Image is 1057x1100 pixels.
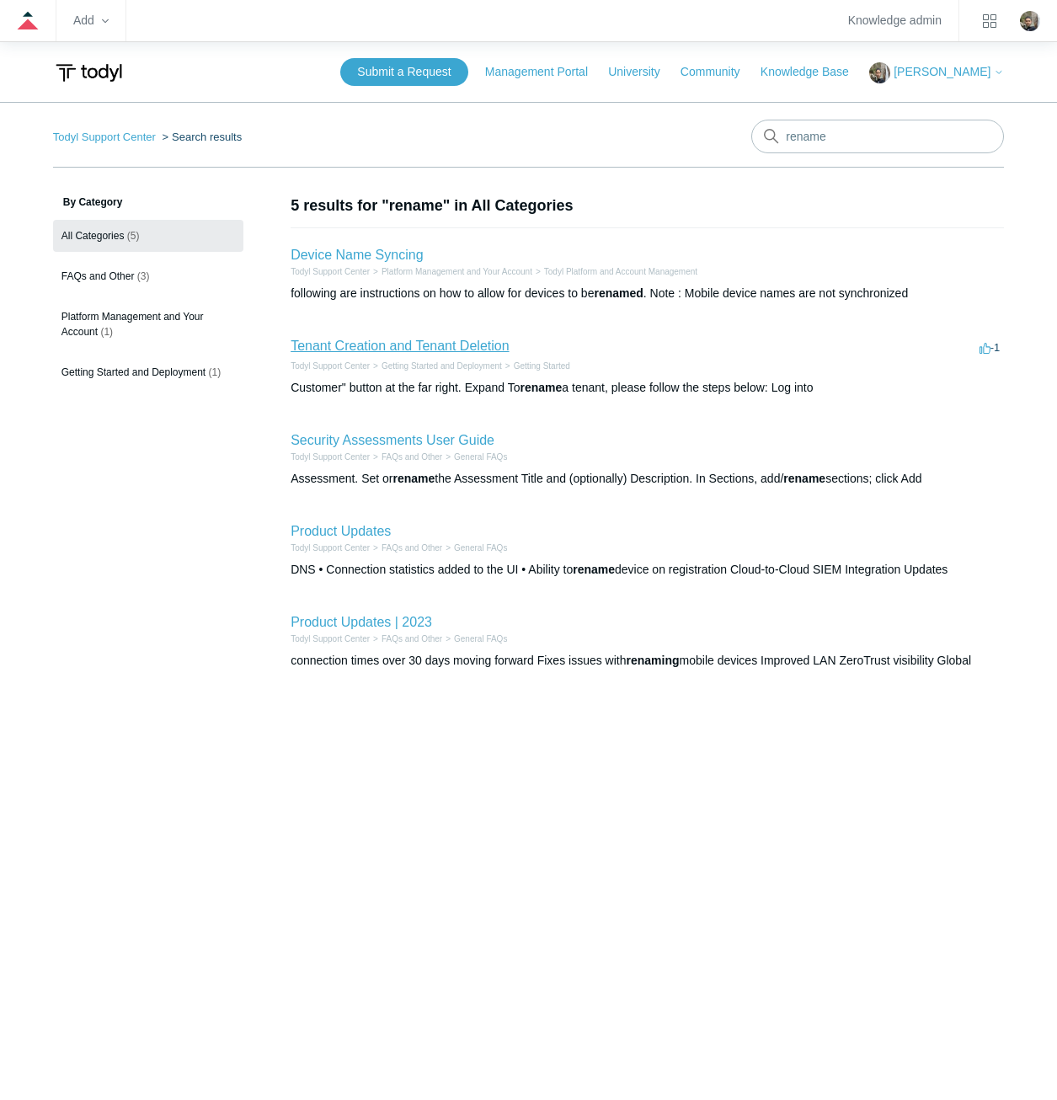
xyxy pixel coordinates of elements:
a: Todyl Support Center [291,361,370,371]
a: Knowledge admin [848,16,942,25]
em: rename [393,472,435,485]
a: University [608,63,676,81]
div: Assessment. Set or the Assessment Title and (optionally) Description. In Sections, add/ sections;... [291,470,1004,488]
a: General FAQs [454,543,507,553]
span: (1) [209,366,222,378]
a: Todyl Support Center [53,131,156,143]
a: Todyl Support Center [291,634,370,643]
span: (5) [127,230,140,242]
a: Getting Started and Deployment (1) [53,356,243,388]
a: Getting Started and Deployment [382,361,502,371]
li: Todyl Support Center [291,451,370,463]
li: General FAQs [442,633,507,645]
a: Security Assessments User Guide [291,433,494,447]
span: (1) [100,326,113,338]
a: FAQs and Other [382,452,442,462]
li: FAQs and Other [370,451,442,463]
img: Todyl Support Center Help Center home page [53,57,125,88]
span: -1 [980,341,1001,354]
a: Tenant Creation and Tenant Deletion [291,339,509,353]
li: Todyl Support Center [291,633,370,645]
span: (3) [137,270,150,282]
a: Knowledge Base [761,63,866,81]
span: FAQs and Other [61,270,135,282]
span: Getting Started and Deployment [61,366,206,378]
li: Search results [159,131,243,143]
li: Todyl Support Center [291,265,370,278]
em: rename [783,472,825,485]
a: Todyl Support Center [291,452,370,462]
li: Getting Started [502,360,570,372]
em: rename [573,563,615,576]
a: FAQs and Other [382,543,442,553]
a: Community [681,63,757,81]
span: Platform Management and Your Account [61,311,204,338]
li: Todyl Support Center [53,131,159,143]
li: Todyl Support Center [291,542,370,554]
div: connection times over 30 days moving forward Fixes issues with mobile devices Improved LAN ZeroTr... [291,652,1004,670]
a: Todyl Support Center [291,267,370,276]
a: All Categories (5) [53,220,243,252]
a: Todyl Platform and Account Management [544,267,697,276]
h1: 5 results for "rename" in All Categories [291,195,1004,217]
a: Product Updates | 2023 [291,615,432,629]
span: [PERSON_NAME] [894,65,990,78]
a: General FAQs [454,634,507,643]
zd-hc-trigger: Add [73,16,109,25]
li: General FAQs [442,542,507,554]
span: All Categories [61,230,125,242]
li: FAQs and Other [370,633,442,645]
a: FAQs and Other (3) [53,260,243,292]
li: FAQs and Other [370,542,442,554]
em: renaming [627,654,680,667]
a: Platform Management and Your Account (1) [53,301,243,348]
em: rename [520,381,563,394]
input: Search [751,120,1004,153]
h3: By Category [53,195,243,210]
div: following are instructions on how to allow for devices to be . Note : Mobile device names are not... [291,285,1004,302]
button: [PERSON_NAME] [869,62,1004,83]
li: Todyl Support Center [291,360,370,372]
li: Getting Started and Deployment [370,360,502,372]
a: Product Updates [291,524,391,538]
a: Todyl Support Center [291,543,370,553]
div: DNS • Connection statistics added to the UI • Ability to device on registration Cloud-to-Cloud SI... [291,561,1004,579]
a: Platform Management and Your Account [382,267,532,276]
li: Todyl Platform and Account Management [532,265,697,278]
li: Platform Management and Your Account [370,265,532,278]
a: General FAQs [454,452,507,462]
a: FAQs and Other [382,634,442,643]
a: Device Name Syncing [291,248,423,262]
div: Customer" button at the far right. Expand To a tenant, please follow the steps below: Log into [291,379,1004,397]
li: General FAQs [442,451,507,463]
em: renamed [594,286,643,300]
a: Getting Started [514,361,570,371]
img: user avatar [1020,11,1040,31]
a: Submit a Request [340,58,467,86]
zd-hc-trigger: Click your profile icon to open the profile menu [1020,11,1040,31]
a: Management Portal [485,63,605,81]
